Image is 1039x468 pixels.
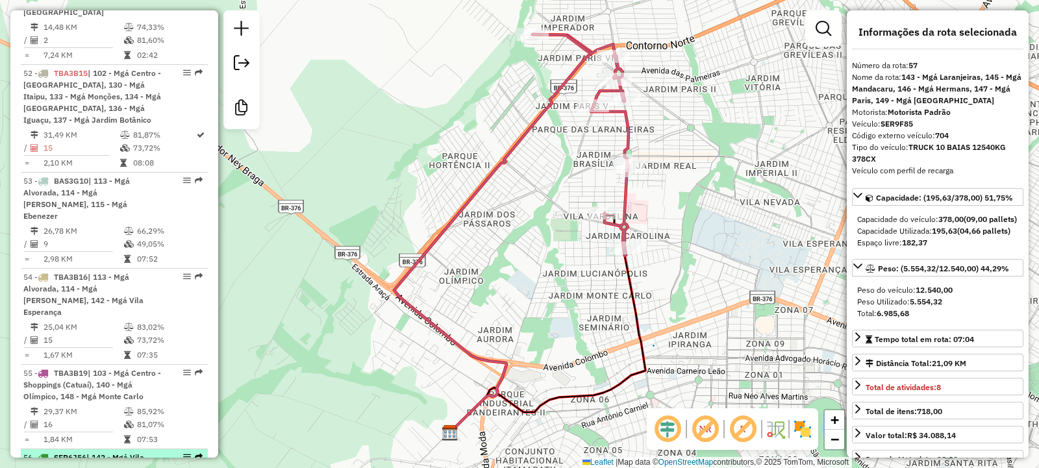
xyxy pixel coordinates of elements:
[875,334,974,344] span: Tempo total em rota: 07:04
[852,60,1023,71] div: Número da rota:
[852,118,1023,130] div: Veículo:
[917,406,942,416] strong: 718,00
[852,71,1023,106] div: Nome da rota:
[932,226,957,236] strong: 195,63
[43,238,123,251] td: 9
[23,252,30,265] td: =
[866,430,956,441] div: Valor total:
[852,142,1006,164] strong: TRUCK 10 BAIAS 12540KG 378CX
[765,419,786,439] img: Fluxo de ruas
[54,176,88,186] span: BAS3G10
[852,330,1023,347] a: Tempo total em rota: 07:04
[852,142,1023,165] div: Tipo do veículo:
[582,458,614,467] a: Leaflet
[183,69,191,77] em: Opções
[136,334,202,347] td: 73,72%
[54,452,86,462] span: SER6J56
[23,156,30,169] td: =
[136,418,202,431] td: 81,07%
[124,421,134,428] i: % de utilização da cubagem
[810,16,836,42] a: Exibir filtros
[54,368,88,378] span: TBA3B19
[43,225,123,238] td: 26,78 KM
[852,188,1023,206] a: Capacidade: (195,63/378,00) 51,75%
[964,214,1017,224] strong: (09,00 pallets)
[888,107,951,117] strong: Motorista Padrão
[652,413,683,445] span: Ocultar deslocamento
[31,144,38,152] i: Total de Atividades
[54,68,88,78] span: TBA3B15
[852,402,1023,419] a: Total de itens:718,00
[908,60,918,70] strong: 57
[857,237,1018,249] div: Espaço livre:
[124,323,134,331] i: % de utilização do peso
[124,36,134,44] i: % de utilização da cubagem
[31,323,38,331] i: Distância Total
[195,369,203,376] em: Rota exportada
[877,308,909,318] strong: 6.985,68
[23,49,30,62] td: =
[124,23,134,31] i: % de utilização do peso
[23,176,130,221] span: 53 -
[932,358,966,368] span: 21,09 KM
[31,240,38,248] i: Total de Atividades
[23,238,30,251] td: /
[916,285,953,295] strong: 12.540,00
[852,72,1021,105] strong: 143 - Mgá Laranjeiras, 145 - Mgá Mandacaru, 146 - Mgá Hermans, 147 - Mgá Paris, 149 - Mgá [GEOGRA...
[124,227,134,235] i: % de utilização do peso
[852,208,1023,254] div: Capacidade: (195,63/378,00) 51,75%
[136,433,202,446] td: 07:53
[910,297,942,306] strong: 5.554,32
[195,273,203,280] em: Rota exportada
[902,238,927,247] strong: 182,37
[857,296,1018,308] div: Peso Utilizado:
[825,430,844,449] a: Zoom out
[23,368,161,401] span: | 103 - Mgá Centro - Shoppings (Catuaí), 140 - Mgá Olímpico, 148 - Mgá Monte Carlo
[31,131,38,139] i: Distância Total
[31,336,38,344] i: Total de Atividades
[132,156,195,169] td: 08:08
[23,349,30,362] td: =
[43,349,123,362] td: 1,67 KM
[43,252,123,265] td: 2,98 KM
[852,378,1023,395] a: Total de atividades:8
[936,382,941,392] strong: 8
[183,369,191,376] em: Opções
[43,433,123,446] td: 1,84 KM
[43,334,123,347] td: 15
[857,214,1018,225] div: Capacidade do veículo:
[43,405,123,418] td: 29,37 KM
[31,227,38,235] i: Distância Total
[132,129,195,142] td: 81,87%
[195,177,203,184] em: Rota exportada
[195,69,203,77] em: Rota exportada
[852,259,1023,277] a: Peso: (5.554,32/12.540,00) 44,29%
[907,430,956,440] strong: R$ 34.088,14
[43,418,123,431] td: 16
[229,16,255,45] a: Nova sessão e pesquisa
[690,413,721,445] span: Exibir NR
[23,68,161,125] span: 52 -
[43,156,119,169] td: 2,10 KM
[857,308,1018,319] div: Total:
[579,457,852,468] div: Map data © contributors,© 2025 TomTom, Microsoft
[616,458,618,467] span: |
[43,321,123,334] td: 25,04 KM
[852,279,1023,325] div: Peso: (5.554,32/12.540,00) 44,29%
[866,382,941,392] span: Total de atividades:
[23,433,30,446] td: =
[124,351,131,359] i: Tempo total em rota
[124,336,134,344] i: % de utilização da cubagem
[881,119,913,129] strong: SER9F85
[136,49,202,62] td: 02:42
[43,21,123,34] td: 14,48 KM
[136,321,202,334] td: 83,02%
[136,225,202,238] td: 66,29%
[229,50,255,79] a: Exportar sessão
[878,264,1009,273] span: Peso: (5.554,32/12.540,00) 44,29%
[831,431,839,447] span: −
[857,285,953,295] span: Peso do veículo:
[124,51,131,59] i: Tempo total em rota
[31,23,38,31] i: Distância Total
[876,193,1013,203] span: Capacidade: (195,63/378,00) 51,75%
